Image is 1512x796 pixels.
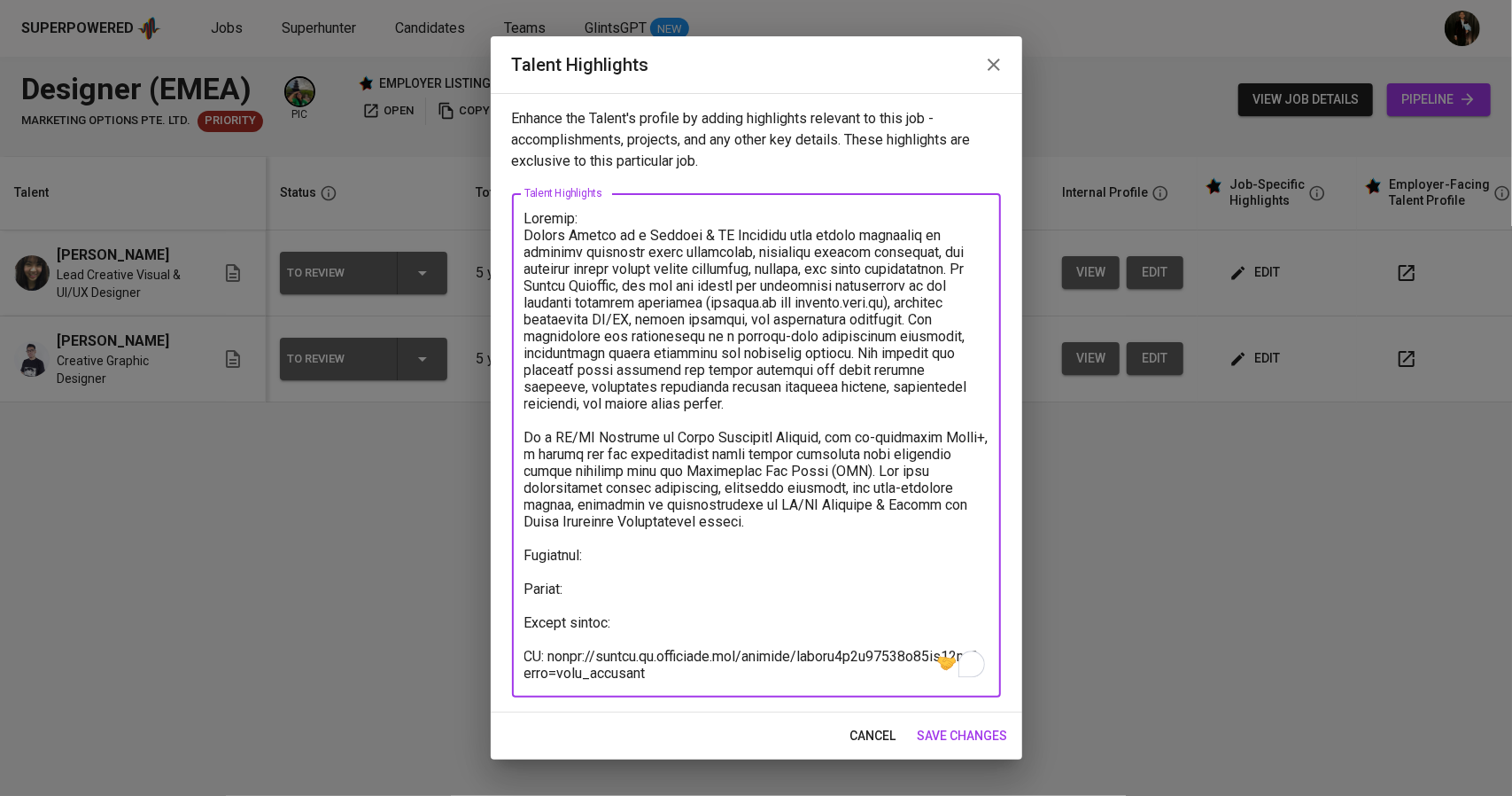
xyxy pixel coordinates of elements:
[512,51,1001,79] h2: Talent Highlights
[524,210,989,682] textarea: To enrich screen reader interactions, please activate Accessibility in Grammarly extension settings
[911,720,1015,753] button: save changes
[512,108,1001,172] p: Enhance the Talent's profile by adding highlights relevant to this job - accomplishments, project...
[843,720,903,753] button: cancel
[918,725,1008,747] span: save changes
[850,725,896,747] span: cancel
